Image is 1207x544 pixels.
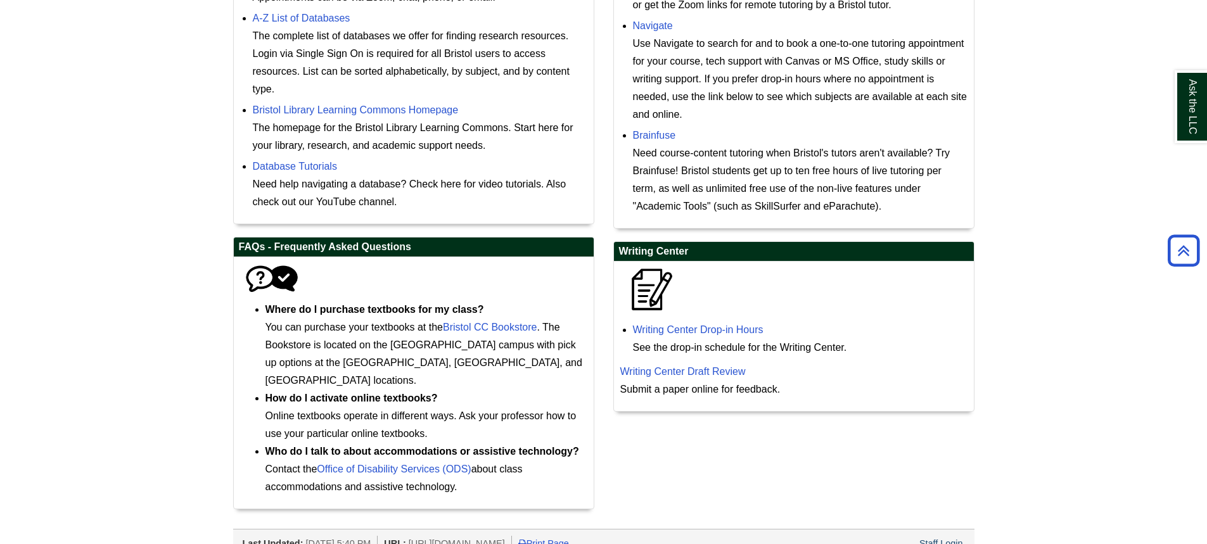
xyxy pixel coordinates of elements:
div: See the drop-in schedule for the Writing Center. [633,339,968,357]
a: Brainfuse [633,130,676,141]
a: Back to Top [1163,242,1204,259]
div: Need course-content tutoring when Bristol's tutors aren't available? Try Brainfuse! Bristol stude... [633,144,968,215]
span: You can purchase your textbooks at the . The Bookstore is located on the [GEOGRAPHIC_DATA] campus... [265,304,582,386]
div: Need help navigating a database? Check here for video tutorials. Also check out our YouTube channel. [253,175,587,211]
p: Submit a paper online for feedback. [620,363,968,398]
a: Bristol CC Bookstore [443,322,537,332]
strong: How do I activate online textbooks? [265,393,438,403]
h2: Writing Center [614,242,974,262]
a: Database Tutorials [253,161,337,172]
div: The complete list of databases we offer for finding research resources. Login via Single Sign On ... [253,27,587,98]
div: Use Navigate to search for and to book a one-to-one tutoring appointment for your course, tech su... [633,35,968,123]
strong: Who do I talk to about accommodations or assistive technology? [265,446,579,457]
div: The homepage for the Bristol Library Learning Commons. Start here for your library, research, and... [253,119,587,155]
span: Contact the about class accommodations and assistive technology. [265,446,579,492]
a: Navigate [633,20,673,31]
a: Writing Center Drop-in Hours [633,324,763,335]
a: A-Z List of Databases [253,13,350,23]
span: Online textbooks operate in different ways. Ask your professor how to use your particular online ... [265,393,577,439]
a: Office of Disability Services (ODS) [317,464,471,474]
h2: FAQs - Frequently Asked Questions [234,237,594,257]
a: Bristol Library Learning Commons Homepage [253,104,459,115]
a: Writing Center Draft Review [620,366,746,377]
strong: Where do I purchase textbooks for my class? [265,304,484,315]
